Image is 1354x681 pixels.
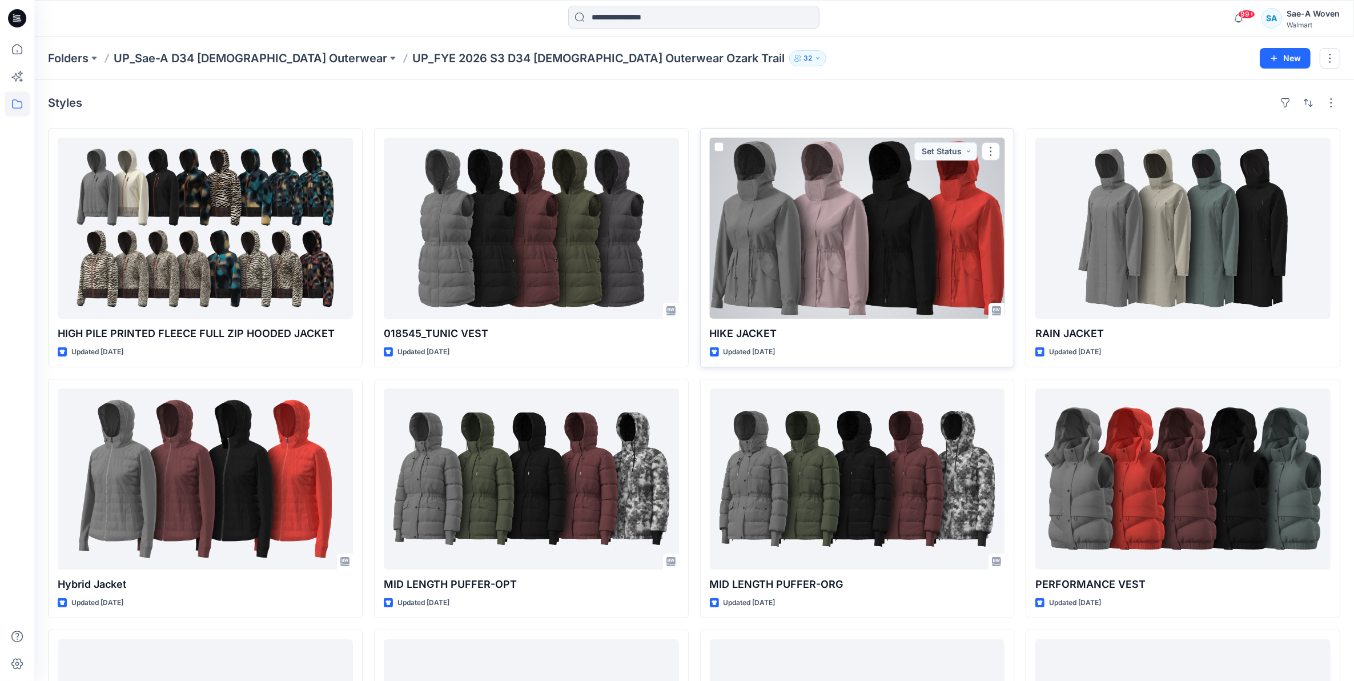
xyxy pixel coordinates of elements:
p: RAIN JACKET [1035,326,1331,342]
button: New [1260,48,1311,69]
p: Hybrid Jacket [58,576,353,592]
a: PERFORMANCE VEST [1035,388,1331,570]
p: HIKE JACKET [710,326,1005,342]
p: MID LENGTH PUFFER-ORG [710,576,1005,592]
p: Updated [DATE] [724,597,776,609]
p: Updated [DATE] [71,597,123,609]
p: 32 [803,52,812,65]
h4: Styles [48,96,82,110]
a: 018545_TUNIC VEST [384,138,679,319]
p: Updated [DATE] [724,346,776,358]
a: MID LENGTH PUFFER-OPT [384,388,679,570]
p: 018545_TUNIC VEST [384,326,679,342]
p: PERFORMANCE VEST [1035,576,1331,592]
p: Updated [DATE] [1049,346,1101,358]
a: UP_Sae-A D34 [DEMOGRAPHIC_DATA] Outerwear [114,50,387,66]
div: Walmart [1287,21,1340,29]
div: SA [1261,8,1282,29]
p: HIGH PILE PRINTED FLEECE FULL ZIP HOODED JACKET [58,326,353,342]
p: Updated [DATE] [71,346,123,358]
p: MID LENGTH PUFFER-OPT [384,576,679,592]
div: Sae-A Woven [1287,7,1340,21]
p: Updated [DATE] [1049,597,1101,609]
a: HIGH PILE PRINTED FLEECE FULL ZIP HOODED JACKET [58,138,353,319]
p: Updated [DATE] [397,346,449,358]
span: 99+ [1238,10,1255,19]
a: Folders [48,50,89,66]
a: RAIN JACKET [1035,138,1331,319]
p: Updated [DATE] [397,597,449,609]
a: MID LENGTH PUFFER-ORG [710,388,1005,570]
p: UP_FYE 2026 S3 D34 [DEMOGRAPHIC_DATA] Outerwear Ozark Trail [412,50,785,66]
button: 32 [789,50,826,66]
a: Hybrid Jacket [58,388,353,570]
a: HIKE JACKET [710,138,1005,319]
